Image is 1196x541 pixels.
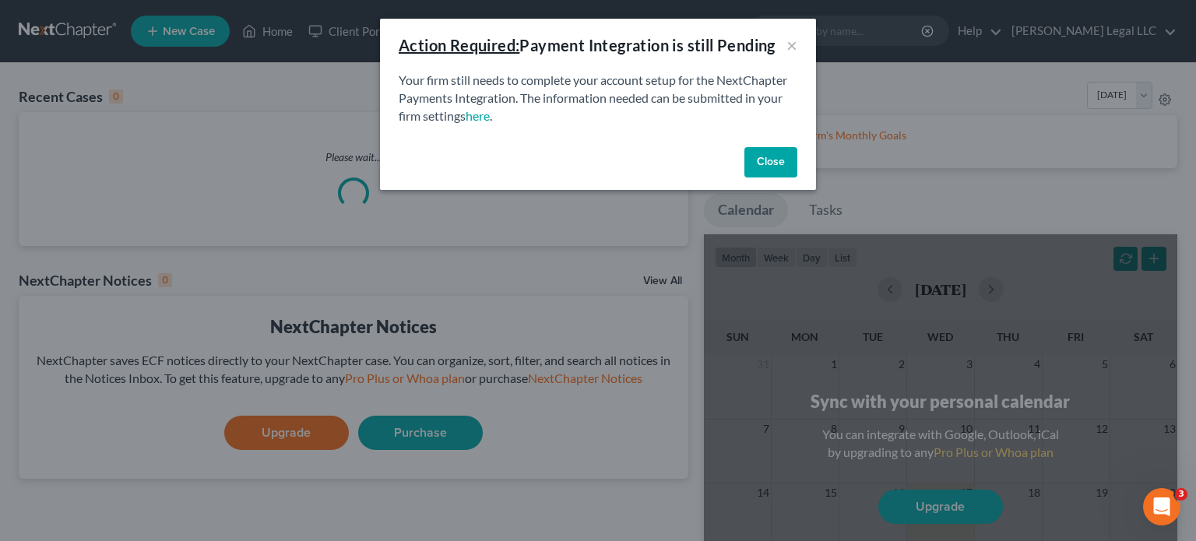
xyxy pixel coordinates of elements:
button: Close [744,147,797,178]
u: Action Required: [399,36,519,54]
p: Your firm still needs to complete your account setup for the NextChapter Payments Integration. Th... [399,72,797,125]
a: here [466,108,490,123]
iframe: Intercom live chat [1143,488,1180,525]
button: × [786,36,797,54]
span: 3 [1175,488,1187,501]
div: Payment Integration is still Pending [399,34,776,56]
